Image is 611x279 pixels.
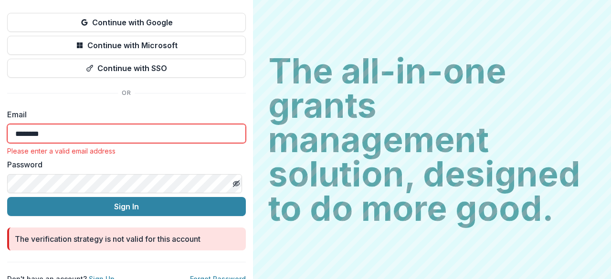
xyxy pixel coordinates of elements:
label: Password [7,159,240,170]
div: Please enter a valid email address [7,147,246,155]
label: Email [7,109,240,120]
button: Continue with SSO [7,59,246,78]
button: Sign In [7,197,246,216]
button: Toggle password visibility [229,176,244,191]
button: Continue with Microsoft [7,36,246,55]
div: The verification strategy is not valid for this account [15,233,200,245]
button: Continue with Google [7,13,246,32]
